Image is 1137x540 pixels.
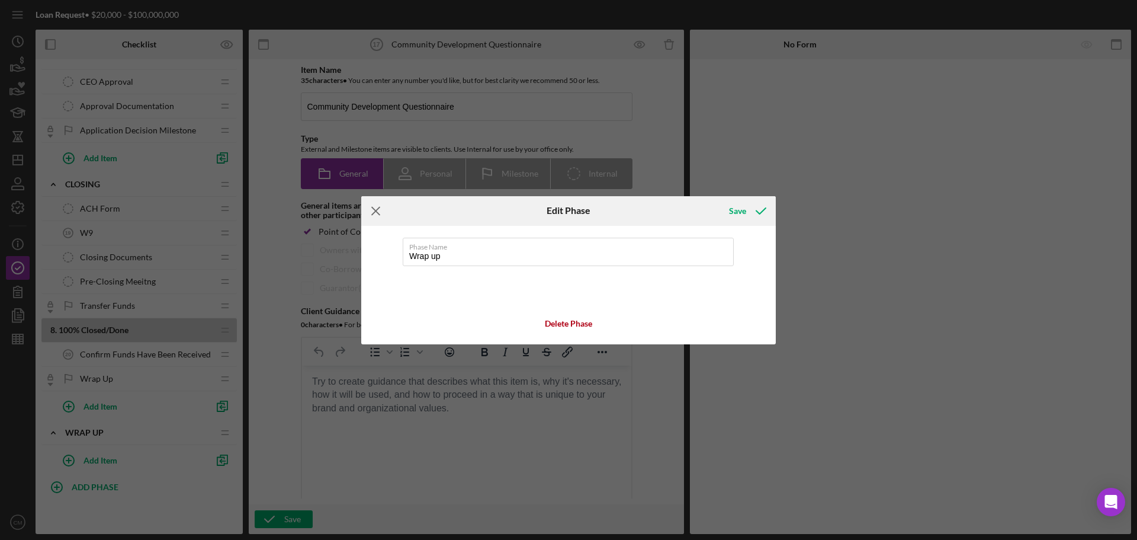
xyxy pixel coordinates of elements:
h6: Edit Phase [547,205,590,216]
button: Delete Phase [539,315,598,333]
div: Save [729,199,746,223]
label: Phase Name [409,238,734,251]
body: Rich Text Area. Press ALT-0 for help. [9,9,320,23]
div: Open Intercom Messenger [1097,488,1125,516]
button: Save [717,199,776,223]
div: Delete Phase [545,315,592,333]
